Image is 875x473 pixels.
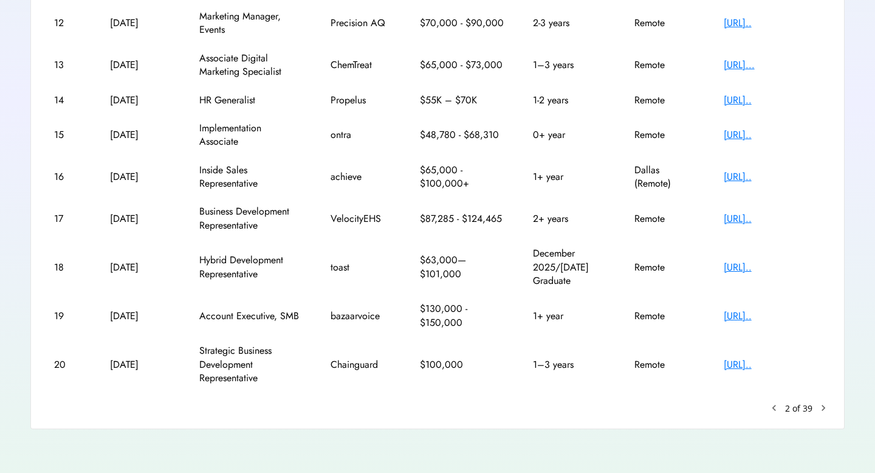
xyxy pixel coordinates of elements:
div: 16 [54,170,81,184]
div: bazaarvoice [331,309,391,323]
div: [DATE] [110,58,171,72]
div: [DATE] [110,128,171,142]
div: December 2025/[DATE] Graduate [533,247,606,288]
div: [URL].. [724,358,821,371]
div: [DATE] [110,309,171,323]
div: 20 [54,358,81,371]
div: $65,000 - $100,000+ [420,164,505,191]
div: ontra [331,128,391,142]
div: [DATE] [110,16,171,30]
div: [DATE] [110,212,171,226]
div: Remote [634,309,695,323]
div: HR Generalist [199,94,303,107]
div: $87,285 - $124,465 [420,212,505,226]
div: [URL].. [724,261,821,274]
div: [URL].. [724,128,821,142]
div: 15 [54,128,81,142]
div: Remote [634,128,695,142]
div: [URL].. [724,170,821,184]
div: [URL].. [724,212,821,226]
div: toast [331,261,391,274]
div: Hybrid Development Representative [199,254,303,281]
div: Propelus [331,94,391,107]
div: Strategic Business Development Representative [199,344,303,385]
div: Remote [634,16,695,30]
div: [URL]... [724,58,821,72]
div: VelocityEHS [331,212,391,226]
div: 1-2 years [533,94,606,107]
div: Remote [634,212,695,226]
div: [DATE] [110,261,171,274]
div: Chainguard [331,358,391,371]
div: $65,000 - $73,000 [420,58,505,72]
div: 0+ year [533,128,606,142]
div: $63,000—$101,000 [420,254,505,281]
div: 2+ years [533,212,606,226]
div: Implementation Associate [199,122,303,149]
div: achieve [331,170,391,184]
button: chevron_right [817,402,829,414]
div: 2 of 39 [785,402,812,415]
div: 19 [54,309,81,323]
div: Remote [634,94,695,107]
div: Remote [634,261,695,274]
button: keyboard_arrow_left [768,402,780,414]
div: 17 [54,212,81,226]
div: 1+ year [533,170,606,184]
div: 2-3 years [533,16,606,30]
div: Dallas (Remote) [634,164,695,191]
div: 12 [54,16,81,30]
div: Business Development Representative [199,205,303,232]
div: 13 [54,58,81,72]
div: ChemTreat [331,58,391,72]
div: Associate Digital Marketing Specialist [199,52,303,79]
div: Remote [634,58,695,72]
div: Marketing Manager, Events [199,10,303,37]
div: Remote [634,358,695,371]
div: 1–3 years [533,58,606,72]
div: [URL].. [724,94,821,107]
div: Account Executive, SMB [199,309,303,323]
div: $55K – $70K [420,94,505,107]
div: Precision AQ [331,16,391,30]
div: [DATE] [110,358,171,371]
div: [DATE] [110,94,171,107]
div: $48,780 - $68,310 [420,128,505,142]
div: 1+ year [533,309,606,323]
div: [DATE] [110,170,171,184]
div: 1–3 years [533,358,606,371]
div: $100,000 [420,358,505,371]
div: 14 [54,94,81,107]
div: Inside Sales Representative [199,164,303,191]
div: $130,000 - $150,000 [420,302,505,330]
div: [URL].. [724,309,821,323]
div: 18 [54,261,81,274]
div: [URL].. [724,16,821,30]
div: $70,000 - $90,000 [420,16,505,30]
